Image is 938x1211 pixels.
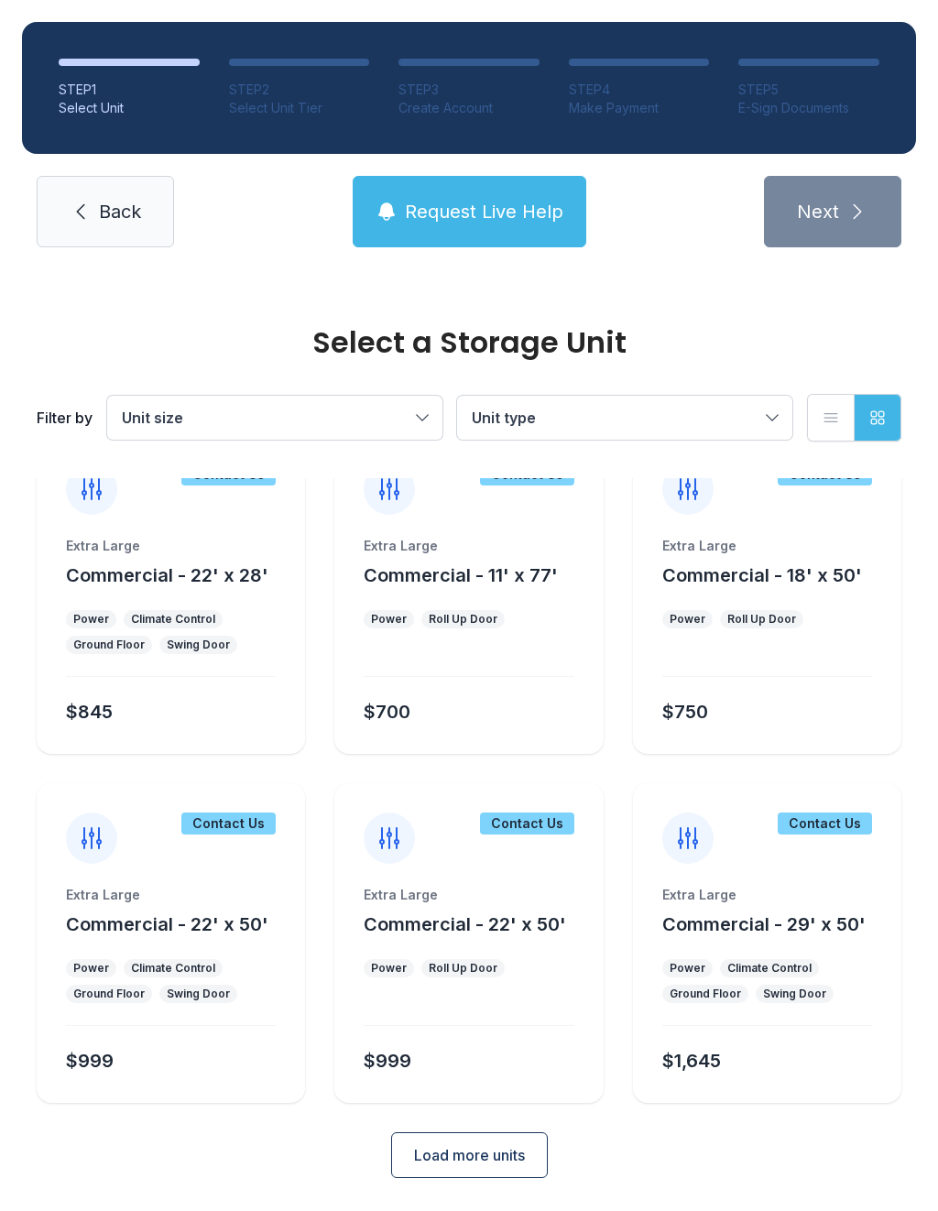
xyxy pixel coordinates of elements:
button: Unit type [457,396,792,440]
span: Unit size [122,409,183,427]
div: STEP 5 [738,81,879,99]
div: Create Account [398,99,540,117]
button: Commercial - 22' x 50' [66,911,268,937]
div: Power [371,612,407,627]
div: Contact Us [778,813,872,835]
span: Commercial - 22' x 50' [364,913,566,935]
div: Ground Floor [73,638,145,652]
div: Filter by [37,407,93,429]
div: STEP 2 [229,81,370,99]
div: Power [73,612,109,627]
span: Request Live Help [405,199,563,224]
div: Roll Up Door [429,961,497,976]
span: Back [99,199,141,224]
button: Commercial - 22' x 50' [364,911,566,937]
span: Unit type [472,409,536,427]
div: Select Unit Tier [229,99,370,117]
div: STEP 1 [59,81,200,99]
div: Climate Control [727,961,812,976]
div: Select a Storage Unit [37,328,901,357]
span: Commercial - 22' x 50' [66,913,268,935]
div: Climate Control [131,612,215,627]
div: Extra Large [66,886,276,904]
div: Extra Large [364,537,573,555]
div: Select Unit [59,99,200,117]
div: Extra Large [662,886,872,904]
div: Ground Floor [670,987,741,1001]
div: Swing Door [763,987,826,1001]
div: Swing Door [167,987,230,1001]
span: Commercial - 29' x 50' [662,913,866,935]
div: Contact Us [480,813,574,835]
div: $750 [662,699,708,725]
div: Ground Floor [73,987,145,1001]
div: Power [73,961,109,976]
button: Commercial - 11' x 77' [364,562,558,588]
div: E-Sign Documents [738,99,879,117]
div: $1,645 [662,1048,721,1074]
div: Extra Large [662,537,872,555]
span: Next [797,199,839,224]
div: STEP 4 [569,81,710,99]
div: Roll Up Door [429,612,497,627]
div: Power [371,961,407,976]
div: STEP 3 [398,81,540,99]
button: Unit size [107,396,442,440]
div: Power [670,612,705,627]
span: Commercial - 11' x 77' [364,564,558,586]
span: Load more units [414,1144,525,1166]
div: $999 [364,1048,411,1074]
div: Extra Large [364,886,573,904]
div: $999 [66,1048,114,1074]
button: Commercial - 18' x 50' [662,562,862,588]
div: Extra Large [66,537,276,555]
div: Power [670,961,705,976]
button: Commercial - 29' x 50' [662,911,866,937]
div: Roll Up Door [727,612,796,627]
div: $700 [364,699,410,725]
span: Commercial - 22' x 28' [66,564,268,586]
div: $845 [66,699,113,725]
div: Make Payment [569,99,710,117]
button: Commercial - 22' x 28' [66,562,268,588]
div: Swing Door [167,638,230,652]
span: Commercial - 18' x 50' [662,564,862,586]
div: Climate Control [131,961,215,976]
div: Contact Us [181,813,276,835]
